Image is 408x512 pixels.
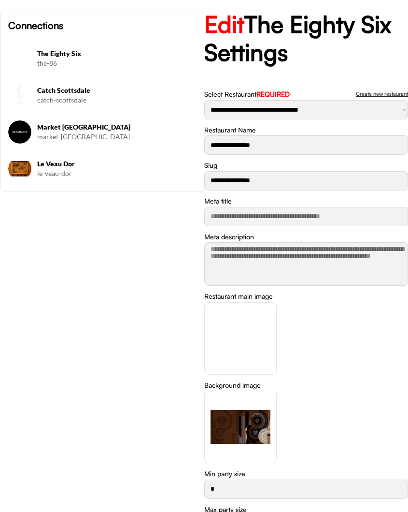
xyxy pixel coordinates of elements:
[37,59,196,68] div: the-86
[37,132,196,142] div: market-[GEOGRAPHIC_DATA]
[204,380,261,390] div: Background image
[204,196,232,206] div: Meta title
[8,19,196,32] h6: Connections
[37,169,196,178] div: le-veau-dor
[204,232,254,242] div: Meta description
[8,84,31,107] img: CATCH%20SCOTTSDALE_Logo%20Only.png
[37,95,196,105] div: catch-scottsdale
[356,91,408,97] div: Create new restaurant
[37,49,196,59] h6: The Eighty Six
[204,125,256,135] div: Restaurant Name
[204,161,217,170] div: Slug
[204,292,273,301] div: Restaurant main image
[204,469,245,479] div: Min party size
[256,90,290,98] font: REQUIRED
[37,159,196,169] h6: Le Veau Dor
[37,122,196,132] h6: Market [GEOGRAPHIC_DATA]
[8,157,31,180] img: 240716_LE_VEAU_DOR-_JACQUES_LATOURD_PAINTING_0061_.jpg
[37,86,196,95] h6: Catch Scottsdale
[204,10,244,39] font: Edit
[8,120,31,144] img: Market%20Venice%20Logo.jpg
[8,47,31,70] img: Screenshot%202025-08-11%20at%2010.33.52%E2%80%AFAM.png
[204,89,290,99] div: Select Restaurant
